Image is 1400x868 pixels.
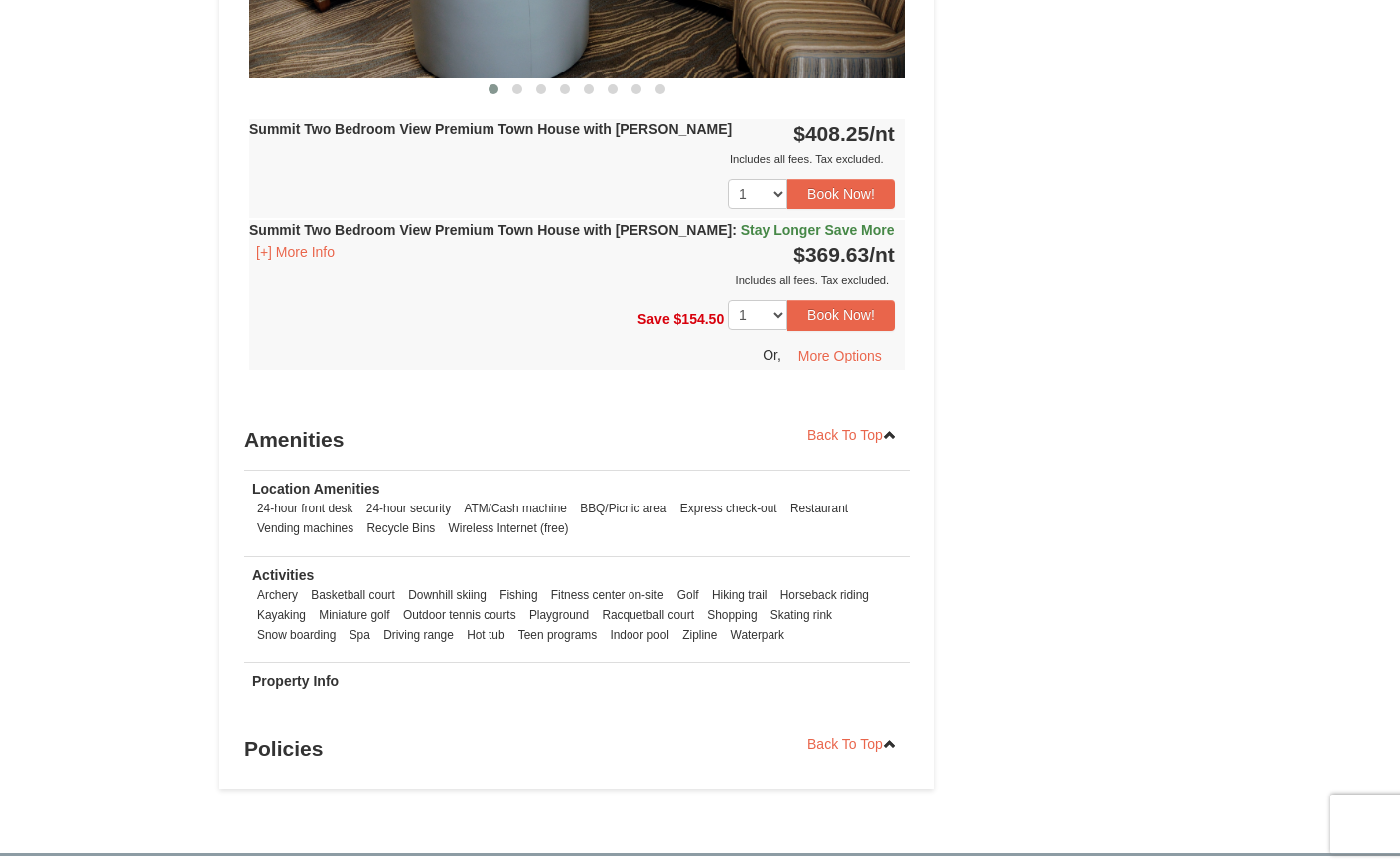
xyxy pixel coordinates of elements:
li: Outdoor tennis courts [398,605,521,625]
h3: Amenities [244,420,910,460]
strong: Property Info [252,673,339,689]
li: Kayaking [252,605,311,625]
button: More Options [785,341,895,370]
li: Miniature golf [314,605,394,625]
a: Back To Top [794,420,910,450]
li: Restaurant [785,499,853,518]
li: Basketball court [306,585,400,605]
li: Indoor pool [605,625,674,645]
li: Skating rink [766,605,837,625]
button: Book Now! [787,179,895,209]
li: Shopping [702,605,762,625]
li: 24-hour front desk [252,499,358,518]
button: Book Now! [787,300,895,330]
span: Or, [763,346,781,362]
li: Driving range [378,625,459,645]
li: 24-hour security [361,499,456,518]
li: Teen programs [513,625,602,645]
span: /nt [869,243,895,266]
li: Fishing [494,585,542,605]
li: Downhill skiing [403,585,491,605]
li: Wireless Internet (free) [444,518,574,538]
a: Back To Top [794,729,910,759]
span: $154.50 [674,311,725,327]
li: Horseback riding [775,585,874,605]
strong: $408.25 [793,122,895,145]
li: Fitness center on-site [546,585,669,605]
span: Save [637,311,670,327]
button: [+] More Info [249,241,342,263]
li: Snow boarding [252,625,341,645]
li: Express check-out [675,499,782,518]
li: Archery [252,585,303,605]
li: Racquetball court [597,605,699,625]
li: Waterpark [726,625,789,645]
strong: Summit Two Bedroom View Premium Town House with [PERSON_NAME] [249,222,895,238]
li: Hiking trail [707,585,772,605]
strong: Summit Two Bedroom View Premium Town House with [PERSON_NAME] [249,121,732,137]
span: /nt [869,122,895,145]
strong: Location Amenities [252,481,380,497]
div: Includes all fees. Tax excluded. [249,149,895,169]
strong: Activities [252,567,314,583]
h3: Policies [244,729,910,769]
span: $369.63 [793,243,869,266]
li: Golf [672,585,704,605]
li: Playground [524,605,594,625]
span: : [732,222,737,238]
span: Stay Longer Save More [741,222,895,238]
li: Spa [345,625,375,645]
li: Recycle Bins [362,518,441,538]
li: Zipline [677,625,722,645]
li: Vending machines [252,518,358,538]
li: Hot tub [462,625,509,645]
li: BBQ/Picnic area [575,499,671,518]
li: ATM/Cash machine [459,499,572,518]
div: Includes all fees. Tax excluded. [249,270,895,290]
